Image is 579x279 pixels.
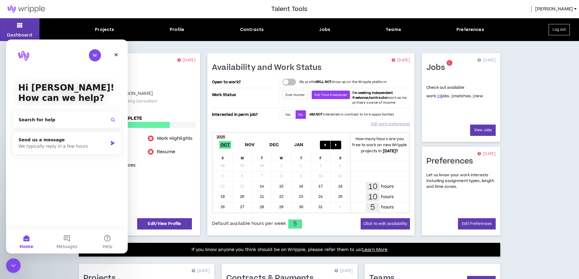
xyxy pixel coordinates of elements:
[217,134,225,140] b: 2025
[300,80,387,84] p: My profile show up on the Wripple platform
[212,80,277,84] p: Open to work?
[310,112,323,117] strong: AM NOT
[9,74,113,86] button: Search for help
[291,152,311,161] div: T
[95,26,114,33] div: Projects
[309,112,394,117] p: I interested in contract to hire opportunities
[6,92,116,115] div: Send us a messageWe typically reply in a few hours
[473,93,475,99] a: 0
[157,135,192,142] a: Work Highlights
[240,26,264,33] div: Contracts
[386,26,401,33] div: Teams
[157,148,175,156] a: Resume
[13,205,27,209] span: Home
[392,57,410,64] p: [DATE]
[549,24,570,35] button: Log out
[212,220,286,227] span: Default available hours per week
[115,90,153,97] p: [PERSON_NAME]
[192,246,388,253] p: If you know anyone you think should be on Wripple, please refer them to us!
[473,93,483,99] span: new
[271,5,307,14] h3: Talent Tools
[285,112,291,117] span: Yes
[12,77,49,84] span: Search for help
[446,60,452,66] sup: 1
[96,205,106,209] span: Help
[40,190,81,214] button: Messages
[426,63,449,73] h1: Jobs
[192,268,210,274] p: [DATE]
[272,152,292,161] div: W
[105,10,116,21] div: Close
[244,141,256,149] span: Nov
[137,218,192,229] a: Edit/View Profile
[12,43,109,53] p: Hi [PERSON_NAME]!
[437,93,450,99] span: jobs.
[219,141,231,149] span: Oct
[212,91,277,99] p: Work Status
[426,85,483,99] p: Check out available work:
[477,57,496,64] p: [DATE]
[352,91,407,105] span: work as my primary source of income
[213,152,233,161] div: S
[316,80,332,84] strong: WILL NOT
[448,60,450,66] span: 1
[252,152,272,161] div: T
[437,93,441,99] a: 19
[381,194,394,200] p: hours
[383,148,398,154] b: [DATE] ?
[458,218,496,229] a: Edit Preferences
[12,53,109,64] p: How can we help?
[311,152,331,161] div: F
[233,152,252,161] div: M
[319,26,330,33] div: Jobs
[381,183,394,190] p: hours
[268,141,280,149] span: Dec
[331,152,350,161] div: S
[7,32,32,38] p: Dashboard
[81,190,122,214] button: Help
[381,204,394,211] p: hours
[477,151,496,157] p: [DATE]
[177,57,196,64] p: [DATE]
[6,40,128,253] iframe: Intercom live chat
[115,98,157,104] p: Marketing Consultant
[350,136,409,154] p: How many hours are you free to work on new Wripple projects in
[212,110,277,119] p: Interested in perm job?
[335,268,353,274] p: [DATE]
[352,91,393,100] b: I'm seeking independent freelance/contractor
[293,141,305,149] span: Jan
[83,115,196,122] p: 77% of setup complete
[470,125,496,136] a: View Jobs
[362,246,387,253] a: Learn More
[535,6,573,12] span: [PERSON_NAME]
[12,97,102,104] div: Send us a message
[426,157,478,166] h1: Preferences
[456,26,484,33] div: Preferences
[451,93,453,99] a: 6
[371,119,410,129] a: Edit work preferences
[6,258,21,273] iframe: Intercom live chat
[50,205,71,209] span: Messages
[298,112,303,117] span: No
[12,104,102,110] div: We typically reply in a few hours
[285,93,305,97] span: Side Hustler
[451,93,472,99] span: matches.
[170,26,185,33] div: Profile
[361,218,410,229] button: Click to edit availability
[212,63,326,73] h1: Availability and Work Status
[426,172,496,190] p: Let us know your work interests including assignment types, length and time zones.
